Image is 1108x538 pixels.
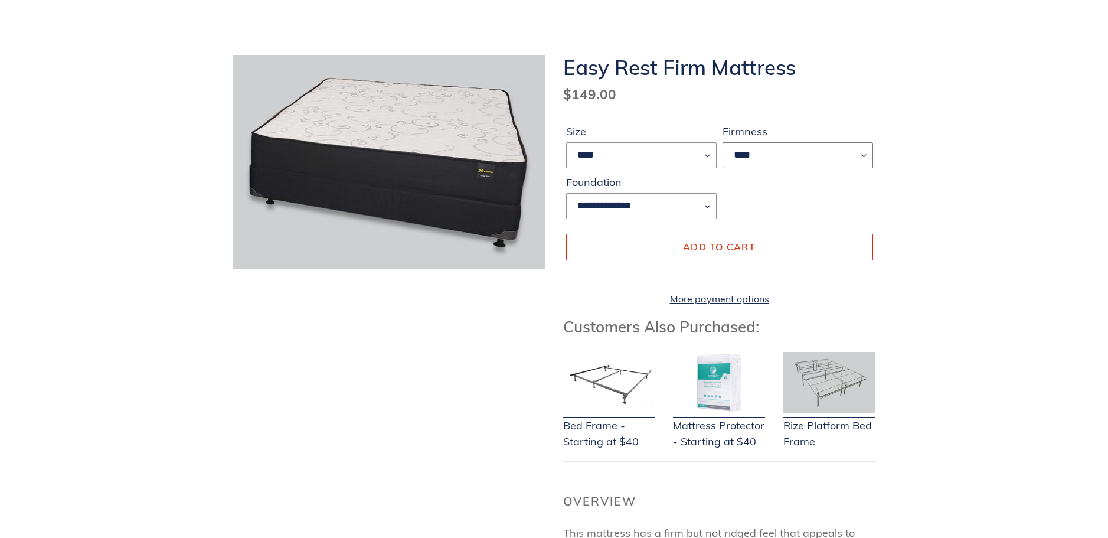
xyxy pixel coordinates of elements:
[563,318,876,336] h3: Customers Also Purchased:
[566,234,873,260] button: Add to cart
[783,403,875,449] a: Rize Platform Bed Frame
[563,494,876,508] h2: Overview
[566,292,873,306] a: More payment options
[563,352,655,413] img: Bed Frame
[563,403,655,449] a: Bed Frame - Starting at $40
[566,123,717,139] label: Size
[563,86,616,103] span: $149.00
[683,241,756,253] span: Add to cart
[723,123,873,139] label: Firmness
[563,55,876,80] h1: Easy Rest Firm Mattress
[673,352,765,413] img: Mattress Protector
[783,352,875,413] img: Adjustable Base
[566,174,717,190] label: Foundation
[673,403,765,449] a: Mattress Protector - Starting at $40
